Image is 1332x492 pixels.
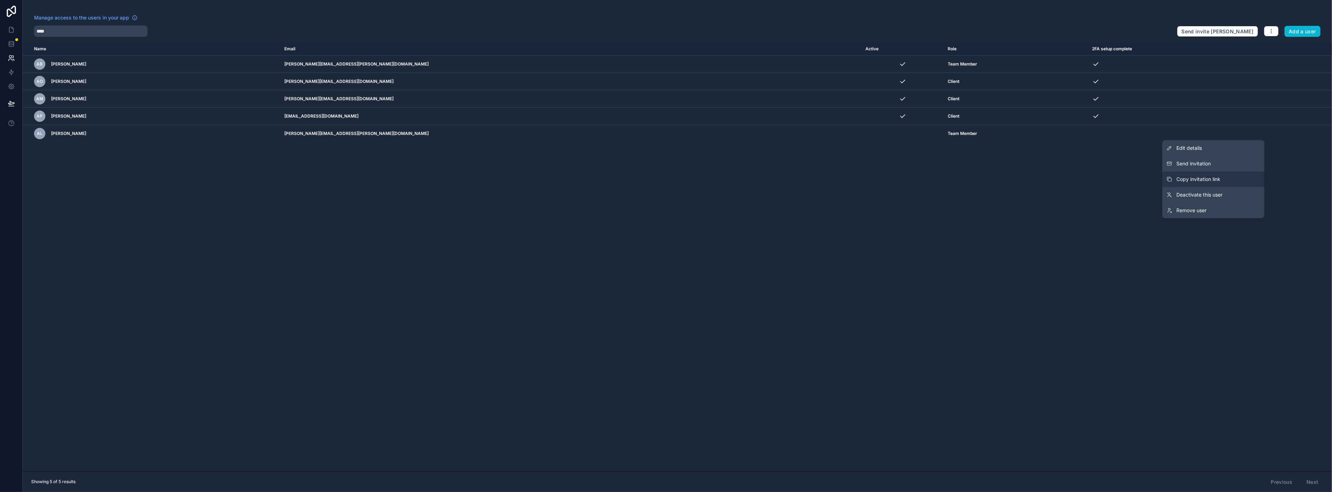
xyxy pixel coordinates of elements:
a: Remove user [1163,203,1265,218]
span: Client [948,113,960,119]
span: Client [948,79,960,84]
span: AP [37,113,43,119]
button: Send invite [PERSON_NAME] [1177,26,1258,37]
button: Copy invitation link [1163,171,1265,187]
td: [PERSON_NAME][EMAIL_ADDRESS][DOMAIN_NAME] [280,73,861,90]
a: Manage access to the users in your app [34,14,138,21]
a: Deactivate this user [1163,187,1265,203]
span: AB [37,61,43,67]
th: Role [944,43,1088,56]
td: [EMAIL_ADDRESS][DOMAIN_NAME] [280,108,861,125]
span: [PERSON_NAME] [51,61,86,67]
span: Remove user [1177,207,1207,214]
span: [PERSON_NAME] [51,113,86,119]
a: Edit details [1163,140,1265,156]
th: Name [23,43,280,56]
span: Client [948,96,960,102]
button: Add a user [1284,26,1321,37]
span: AM [36,96,43,102]
span: Manage access to the users in your app [34,14,129,21]
td: [PERSON_NAME][EMAIL_ADDRESS][DOMAIN_NAME] [280,90,861,108]
span: Team Member [948,131,977,136]
span: [PERSON_NAME] [51,131,86,136]
span: Copy invitation link [1177,176,1221,183]
span: AL [37,131,43,136]
td: [PERSON_NAME][EMAIL_ADDRESS][PERSON_NAME][DOMAIN_NAME] [280,125,861,142]
span: Send invitation [1177,160,1211,167]
button: Send invitation [1163,156,1265,171]
span: [PERSON_NAME] [51,79,86,84]
span: AO [37,79,43,84]
span: Edit details [1177,145,1202,152]
span: Deactivate this user [1177,191,1223,198]
span: Team Member [948,61,977,67]
div: scrollable content [23,43,1332,471]
th: 2FA setup complete [1088,43,1273,56]
span: [PERSON_NAME] [51,96,86,102]
td: [PERSON_NAME][EMAIL_ADDRESS][PERSON_NAME][DOMAIN_NAME] [280,56,861,73]
span: Showing 5 of 5 results [31,479,76,485]
th: Email [280,43,861,56]
th: Active [862,43,944,56]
